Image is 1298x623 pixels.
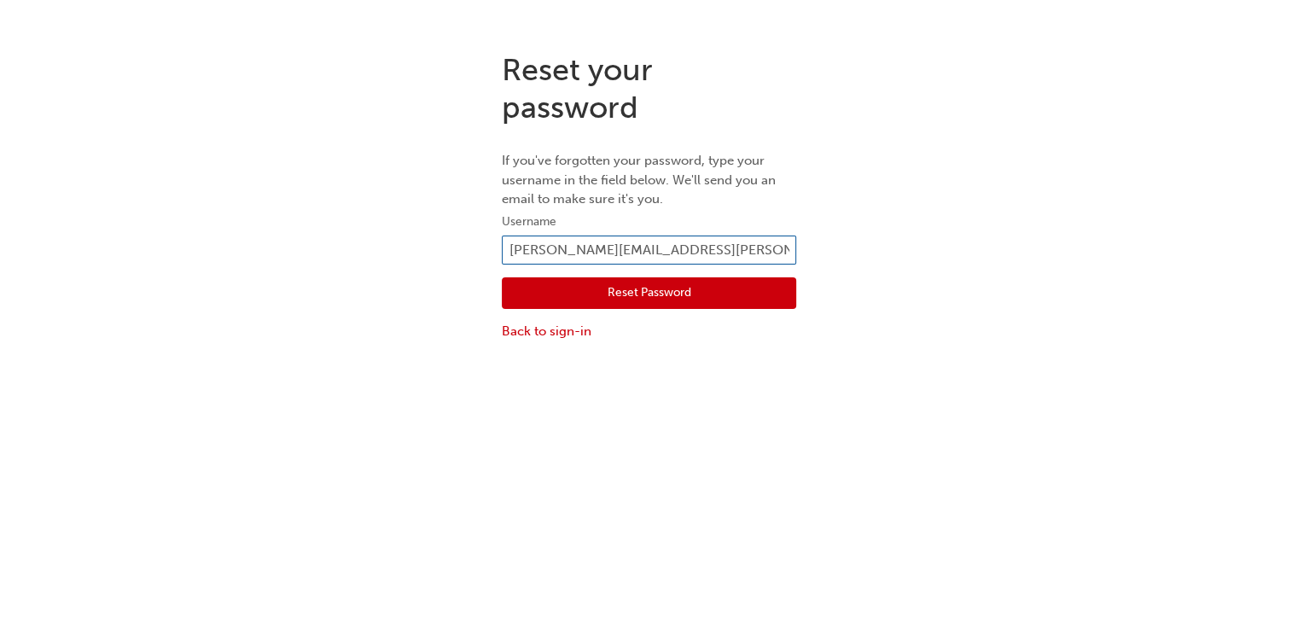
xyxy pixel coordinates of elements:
button: Reset Password [502,277,796,310]
p: If you've forgotten your password, type your username in the field below. We'll send you an email... [502,151,796,209]
a: Back to sign-in [502,322,796,341]
label: Username [502,212,796,232]
input: Username [502,236,796,265]
h1: Reset your password [502,51,796,125]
